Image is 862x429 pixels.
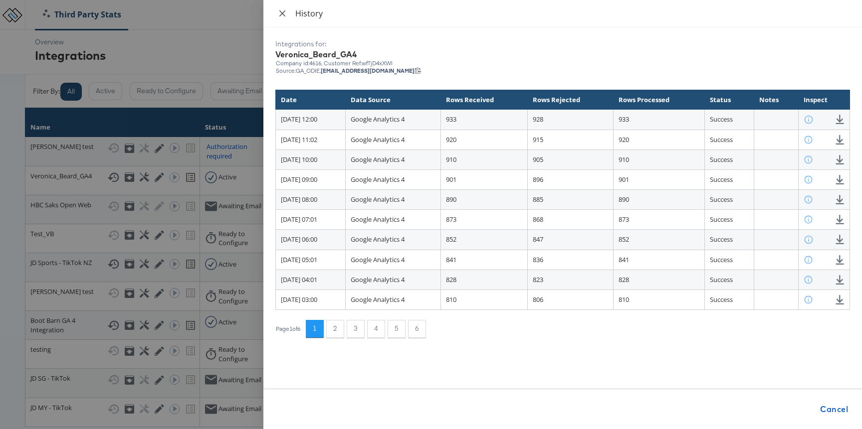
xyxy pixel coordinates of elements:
[614,169,705,189] td: 901
[351,235,405,244] span: Google Analytics 4
[441,90,528,110] th: Rows Received
[276,230,346,250] td: [DATE] 06:00
[441,230,528,250] td: 852
[351,135,405,144] span: Google Analytics 4
[710,295,733,304] span: Success
[710,155,733,164] span: Success
[710,235,733,244] span: Success
[351,255,405,264] span: Google Analytics 4
[441,190,528,210] td: 890
[276,250,346,270] td: [DATE] 05:01
[527,290,613,310] td: 806
[351,155,405,164] span: Google Analytics 4
[527,149,613,169] td: 905
[527,230,613,250] td: 847
[527,110,613,130] td: 928
[441,169,528,189] td: 901
[614,250,705,270] td: 841
[388,320,406,338] button: 5
[351,175,405,184] span: Google Analytics 4
[527,130,613,149] td: 915
[820,402,848,416] span: Cancel
[276,90,346,110] th: Date
[441,130,528,149] td: 920
[345,90,441,110] th: Data Source
[441,250,528,270] td: 841
[351,195,405,204] span: Google Analytics 4
[408,320,426,338] button: 6
[351,115,405,124] span: Google Analytics 4
[710,255,733,264] span: Success
[275,9,289,18] button: Close
[275,325,301,332] div: Page 1 of 6
[351,275,405,284] span: Google Analytics 4
[367,320,385,338] button: 4
[347,320,365,338] button: 3
[710,215,733,224] span: Success
[276,149,346,169] td: [DATE] 10:00
[278,9,286,17] span: close
[710,115,733,124] span: Success
[275,39,850,49] div: Integrations for:
[275,60,850,67] div: Company id: 4616 , Customer Ref: wfTjD4xXWl
[614,230,705,250] td: 852
[326,320,344,338] button: 2
[527,169,613,189] td: 896
[527,250,613,270] td: 836
[306,320,324,338] button: 1
[614,130,705,149] td: 920
[275,49,850,60] div: Veronica_Beard_GA4
[441,110,528,130] td: 933
[704,90,754,110] th: Status
[276,67,850,74] div: Source: GA_ODIE,
[710,135,733,144] span: Success
[276,190,346,210] td: [DATE] 08:00
[276,130,346,149] td: [DATE] 11:02
[527,210,613,230] td: 868
[614,149,705,169] td: 910
[276,210,346,230] td: [DATE] 07:01
[527,90,613,110] th: Rows Rejected
[527,190,613,210] td: 885
[441,149,528,169] td: 910
[816,399,852,419] button: Cancel
[527,270,613,289] td: 823
[321,67,415,74] strong: [EMAIL_ADDRESS][DOMAIN_NAME]
[441,270,528,289] td: 828
[710,175,733,184] span: Success
[295,8,850,19] div: History
[276,169,346,189] td: [DATE] 09:00
[351,295,405,304] span: Google Analytics 4
[710,275,733,284] span: Success
[614,190,705,210] td: 890
[441,210,528,230] td: 873
[614,290,705,310] td: 810
[614,110,705,130] td: 933
[276,110,346,130] td: [DATE] 12:00
[754,90,799,110] th: Notes
[276,290,346,310] td: [DATE] 03:00
[276,270,346,289] td: [DATE] 04:01
[441,290,528,310] td: 810
[710,195,733,204] span: Success
[614,270,705,289] td: 828
[614,90,705,110] th: Rows Processed
[799,90,850,110] th: Inspect
[351,215,405,224] span: Google Analytics 4
[614,210,705,230] td: 873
